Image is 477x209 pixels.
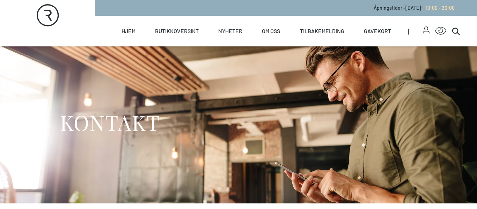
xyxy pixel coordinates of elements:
[364,16,391,46] a: Gavekort
[155,16,199,46] a: Butikkoversikt
[374,4,455,12] p: Åpningstider - [DATE] :
[300,16,344,46] a: Tilbakemelding
[122,16,135,46] a: Hjem
[426,5,455,11] span: 10:00 - 20:00
[218,16,242,46] a: Nyheter
[262,16,280,46] a: Om oss
[423,5,455,11] a: 10:00 - 20:00
[60,109,160,135] h1: KONTAKT
[408,16,423,46] span: |
[435,25,446,37] button: Open Accessibility Menu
